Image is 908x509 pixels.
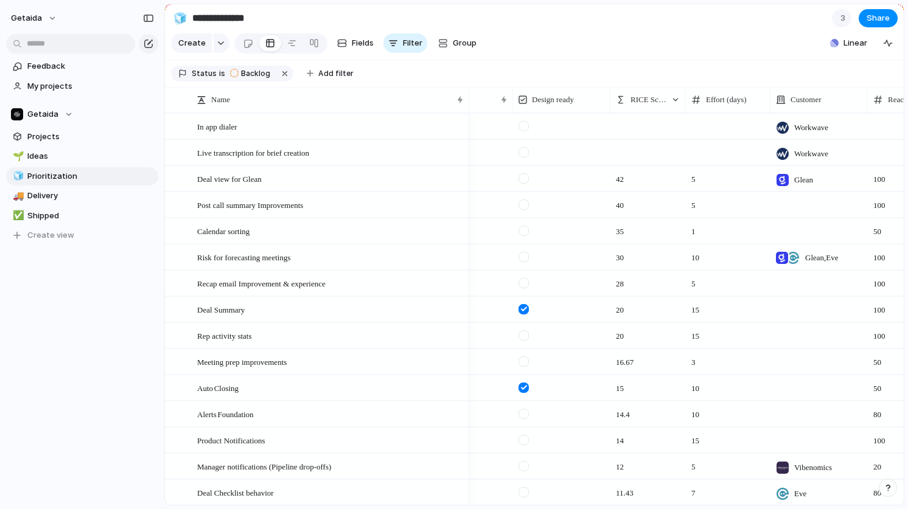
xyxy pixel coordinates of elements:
[686,376,770,395] span: 10
[840,12,849,24] span: 3
[318,68,354,79] span: Add filter
[611,428,629,447] span: 14
[6,57,158,75] a: Feedback
[686,350,770,369] span: 3
[805,252,839,264] span: Glean , Eve
[686,245,770,264] span: 10
[859,9,898,27] button: Share
[686,402,770,421] span: 10
[170,9,190,28] button: 🧊
[197,198,303,212] span: Post call summary Improvements
[794,488,806,500] span: Eve
[6,77,158,95] a: My projects
[453,37,477,49] span: Group
[611,350,638,369] span: 16.67
[706,94,747,106] span: Effort (days)
[11,210,23,222] button: ✅
[197,250,290,264] span: Risk for forecasting meetings
[197,381,239,395] span: Auto Closing
[6,187,158,205] a: 🚚Delivery
[11,170,23,182] button: 🧊
[43,43,250,53] span: Also is there an easy way to setup Rice Scoring?
[867,12,890,24] span: Share
[332,33,379,53] button: Fields
[197,276,326,290] span: Recap email Improvement & experience
[791,94,822,106] span: Customer
[611,324,629,342] span: 20
[794,148,828,160] span: Workwave
[611,402,635,421] span: 14.4
[794,174,813,186] span: Glean
[197,407,254,421] span: Alerts Foundation
[11,12,42,24] span: getaida
[6,207,158,225] a: ✅Shipped
[686,428,770,447] span: 15
[27,108,58,120] span: Getaida
[13,150,21,164] div: 🌱
[13,209,21,223] div: ✅
[5,9,63,28] button: getaida
[116,55,150,68] div: • [DATE]
[43,100,140,113] div: [DEMOGRAPHIC_DATA]
[11,190,23,202] button: 🚚
[611,480,638,499] span: 11.43
[217,67,228,80] button: is
[432,33,483,53] button: Group
[43,88,456,98] span: Let me invite you to our Slack Connect and I can give you setup instructions for the new product
[6,167,158,185] a: 🧊Prioritization
[686,297,770,316] span: 15
[686,271,770,290] span: 5
[611,271,629,290] span: 28
[843,37,867,49] span: Linear
[173,10,187,26] div: 🧊
[532,94,574,106] span: Design ready
[171,33,212,53] button: Create
[197,355,287,369] span: Meeting prep improvements
[27,60,154,72] span: Feedback
[56,384,187,409] button: Send us a message
[27,131,154,143] span: Projects
[197,171,262,185] span: Deal view for Glean
[6,128,158,146] a: Projects
[611,245,629,264] span: 30
[27,229,74,241] span: Create view
[14,43,38,67] img: Profile image for Simon
[686,324,770,342] span: 15
[686,167,770,185] span: 5
[27,170,154,182] span: Prioritization
[214,5,236,27] div: Close
[686,193,770,212] span: 5
[6,105,158,123] button: Getaida
[197,145,309,159] span: Live transcription for brief creation
[197,224,250,238] span: Calendar sorting
[403,37,422,49] span: Filter
[794,462,832,474] span: Vibenomics
[226,67,278,80] button: Backlog
[630,94,666,106] span: RICE Score
[611,167,629,185] span: 42
[219,68,225,79] span: is
[197,328,252,342] span: Rep activity stats
[14,88,38,112] img: Profile image for Christian
[383,33,427,53] button: Filter
[13,189,21,203] div: 🚚
[11,150,23,162] button: 🌱
[27,80,154,92] span: My projects
[6,147,158,165] a: 🌱Ideas
[611,219,629,238] span: 35
[794,122,828,134] span: Workwave
[178,37,206,49] span: Create
[611,454,629,473] span: 12
[90,5,156,26] h1: Messages
[197,119,237,133] span: In app dialer
[142,100,176,113] div: • [DATE]
[197,485,274,499] span: Deal Checklist behavior
[299,65,361,82] button: Add filter
[611,297,629,316] span: 20
[27,210,154,222] span: Shipped
[352,37,374,49] span: Fields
